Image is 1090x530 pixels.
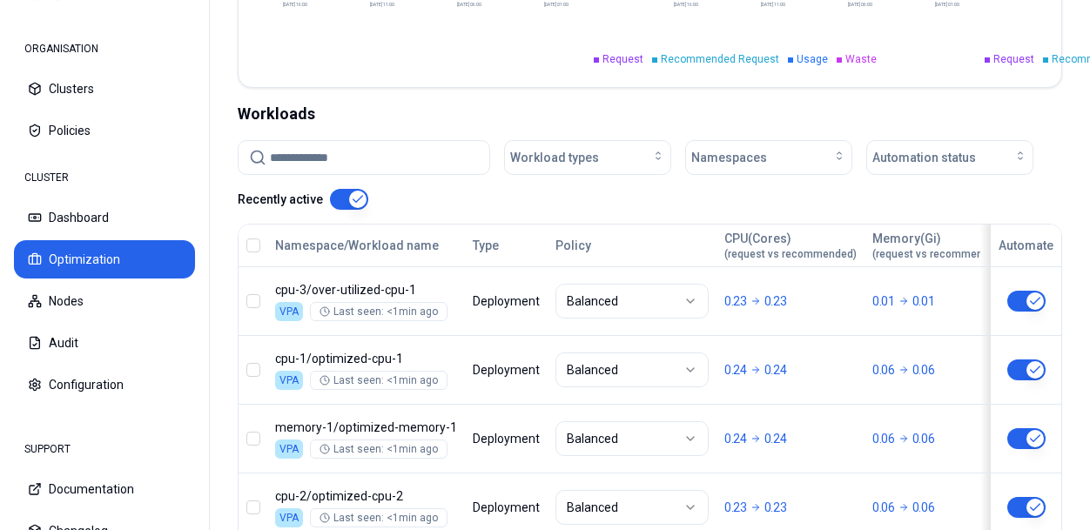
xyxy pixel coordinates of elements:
[912,292,935,310] p: 0.01
[510,149,599,166] span: Workload types
[473,292,540,310] div: Deployment
[724,292,747,310] p: 0.23
[275,487,457,505] p: optimized-cpu-2
[872,149,976,166] span: Automation status
[473,430,540,447] div: Deployment
[872,292,895,310] p: 0.01
[14,160,195,195] div: CLUSTER
[473,361,540,379] div: Deployment
[14,470,195,508] button: Documentation
[320,305,438,319] div: Last seen: <1min ago
[999,237,1053,254] div: Automate
[691,149,767,166] span: Namespaces
[685,140,852,175] button: Namespaces
[724,228,857,263] button: CPU(Cores)(request vs recommended)
[275,419,457,436] p: optimized-memory-1
[275,228,439,263] button: Namespace/Workload name
[238,193,323,205] label: Recently active
[555,237,709,254] div: Policy
[320,511,438,525] div: Last seen: <1min ago
[275,281,457,299] p: over-utilized-cpu-1
[14,282,195,320] button: Nodes
[602,53,643,65] span: Request
[14,198,195,237] button: Dashboard
[275,302,303,321] div: VPA
[320,373,438,387] div: Last seen: <1min ago
[473,499,540,516] div: Deployment
[724,247,857,261] span: (request vs recommended)
[935,2,959,7] tspan: [DATE] 01:00
[14,432,195,466] div: SUPPORT
[848,2,872,7] tspan: [DATE] 06:00
[764,499,787,516] p: 0.23
[724,499,747,516] p: 0.23
[912,430,935,447] p: 0.06
[993,53,1034,65] span: Request
[872,228,1005,263] button: Memory(Gi)(request vs recommended)
[872,247,1005,261] span: (request vs recommended)
[14,366,195,404] button: Configuration
[724,361,747,379] p: 0.24
[866,140,1033,175] button: Automation status
[238,102,1062,126] div: Workloads
[275,371,303,390] div: VPA
[764,361,787,379] p: 0.24
[14,111,195,150] button: Policies
[544,2,569,7] tspan: [DATE] 01:00
[872,361,895,379] p: 0.06
[14,324,195,362] button: Audit
[673,2,697,7] tspan: [DATE] 16:00
[764,292,787,310] p: 0.23
[760,2,784,7] tspan: [DATE] 11:00
[724,230,857,261] div: CPU(Cores)
[275,350,457,367] p: optimized-cpu-1
[912,361,935,379] p: 0.06
[14,70,195,108] button: Clusters
[504,140,671,175] button: Workload types
[370,2,394,7] tspan: [DATE] 11:00
[14,240,195,278] button: Optimization
[872,499,895,516] p: 0.06
[275,508,303,527] div: VPA
[283,2,307,7] tspan: [DATE] 16:00
[912,499,935,516] p: 0.06
[724,430,747,447] p: 0.24
[457,2,481,7] tspan: [DATE] 06:00
[764,430,787,447] p: 0.24
[872,430,895,447] p: 0.06
[14,31,195,66] div: ORGANISATION
[473,228,499,263] button: Type
[275,439,303,459] div: VPA
[872,230,1005,261] div: Memory(Gi)
[320,442,438,456] div: Last seen: <1min ago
